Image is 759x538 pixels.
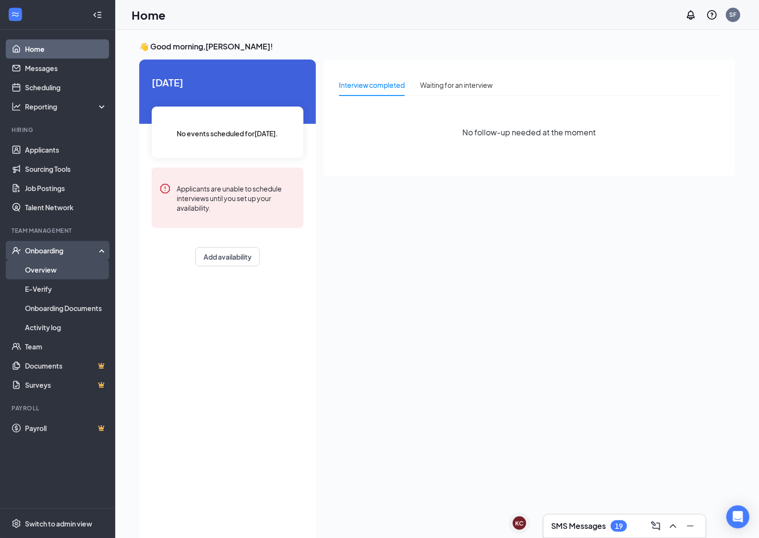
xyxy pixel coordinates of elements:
div: SF [730,11,737,19]
span: No events scheduled for [DATE] . [177,128,278,139]
a: Onboarding Documents [25,299,107,318]
a: Sourcing Tools [25,159,107,179]
a: SurveysCrown [25,375,107,395]
a: Home [25,39,107,59]
a: Overview [25,260,107,279]
div: Open Intercom Messenger [726,505,749,528]
div: Reporting [25,102,108,111]
button: Add availability [195,247,260,266]
svg: WorkstreamLogo [11,10,20,19]
svg: Notifications [685,9,697,21]
div: Onboarding [25,246,99,255]
span: No follow-up needed at the moment [463,126,596,138]
a: PayrollCrown [25,418,107,438]
button: ComposeMessage [648,518,663,534]
a: Messages [25,59,107,78]
svg: UserCheck [12,246,21,255]
span: [DATE] [152,75,303,90]
div: 19 [615,522,623,530]
h3: 👋 Good morning, [PERSON_NAME] ! [139,41,735,52]
a: Scheduling [25,78,107,97]
a: Job Postings [25,179,107,198]
div: Applicants are unable to schedule interviews until you set up your availability. [177,183,296,213]
div: Interview completed [339,80,405,90]
h1: Home [132,7,166,23]
svg: QuestionInfo [706,9,718,21]
h3: SMS Messages [551,521,606,531]
div: Hiring [12,126,105,134]
div: Team Management [12,227,105,235]
div: Waiting for an interview [420,80,493,90]
a: Applicants [25,140,107,159]
button: Minimize [683,518,698,534]
svg: Error [159,183,171,194]
a: Activity log [25,318,107,337]
svg: Analysis [12,102,21,111]
a: Talent Network [25,198,107,217]
svg: Settings [12,519,21,528]
a: Team [25,337,107,356]
button: ChevronUp [665,518,681,534]
a: E-Verify [25,279,107,299]
svg: Minimize [685,520,696,532]
svg: ChevronUp [667,520,679,532]
svg: Collapse [93,10,102,20]
div: Switch to admin view [25,519,92,528]
div: KC [516,519,524,527]
div: Payroll [12,404,105,412]
svg: ComposeMessage [650,520,662,532]
a: DocumentsCrown [25,356,107,375]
